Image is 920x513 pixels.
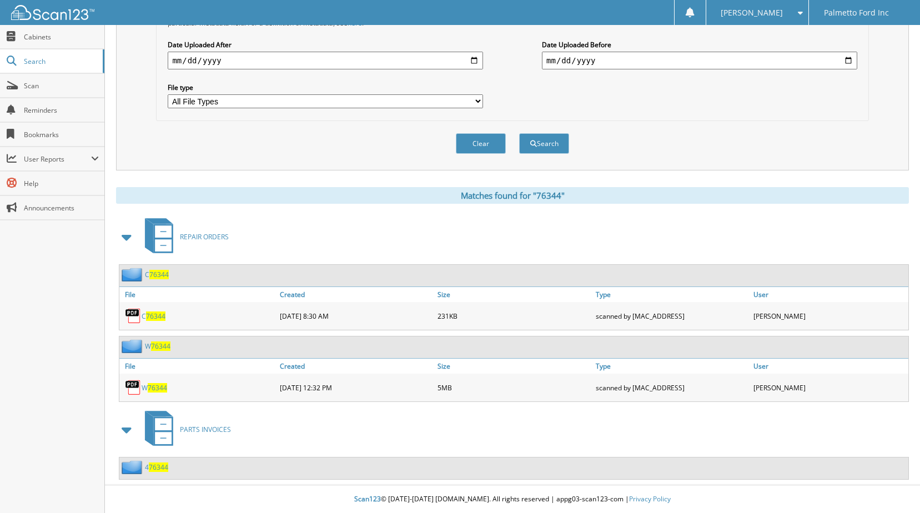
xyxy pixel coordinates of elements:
[119,359,277,374] a: File
[24,105,99,115] span: Reminders
[435,376,592,399] div: 5MB
[148,383,167,393] span: 76344
[751,376,908,399] div: [PERSON_NAME]
[125,379,142,396] img: PDF.png
[593,305,751,327] div: scanned by [MAC_ADDRESS]
[824,9,889,16] span: Palmetto Ford Inc
[168,83,483,92] label: File type
[24,130,99,139] span: Bookmarks
[146,311,165,321] span: 76344
[456,133,506,154] button: Clear
[542,40,857,49] label: Date Uploaded Before
[105,486,920,513] div: © [DATE]-[DATE] [DOMAIN_NAME]. All rights reserved | appg03-scan123-com |
[145,341,170,351] a: W76344
[180,232,229,242] span: REPAIR ORDERS
[138,408,231,451] a: PARTS INVOICES
[122,460,145,474] img: folder2.png
[180,425,231,434] span: PARTS INVOICES
[24,81,99,90] span: Scan
[593,376,751,399] div: scanned by [MAC_ADDRESS]
[24,179,99,188] span: Help
[751,287,908,302] a: User
[354,494,381,504] span: Scan123
[593,359,751,374] a: Type
[145,462,168,472] a: 476344
[138,215,229,259] a: REPAIR ORDERS
[11,5,94,20] img: scan123-logo-white.svg
[168,52,483,69] input: start
[751,359,908,374] a: User
[149,462,168,472] span: 76344
[721,9,783,16] span: [PERSON_NAME]
[24,57,97,66] span: Search
[277,287,435,302] a: Created
[435,287,592,302] a: Size
[24,32,99,42] span: Cabinets
[542,52,857,69] input: end
[149,270,169,279] span: 76344
[168,40,483,49] label: Date Uploaded After
[519,133,569,154] button: Search
[116,187,909,204] div: Matches found for "76344"
[277,359,435,374] a: Created
[751,305,908,327] div: [PERSON_NAME]
[122,339,145,353] img: folder2.png
[435,359,592,374] a: Size
[277,305,435,327] div: [DATE] 8:30 AM
[145,270,169,279] a: C76344
[435,305,592,327] div: 231KB
[151,341,170,351] span: 76344
[277,376,435,399] div: [DATE] 12:32 PM
[593,287,751,302] a: Type
[125,308,142,324] img: PDF.png
[142,311,165,321] a: C76344
[119,287,277,302] a: File
[24,154,91,164] span: User Reports
[629,494,671,504] a: Privacy Policy
[864,460,920,513] iframe: Chat Widget
[24,203,99,213] span: Announcements
[142,383,167,393] a: W76344
[122,268,145,281] img: folder2.png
